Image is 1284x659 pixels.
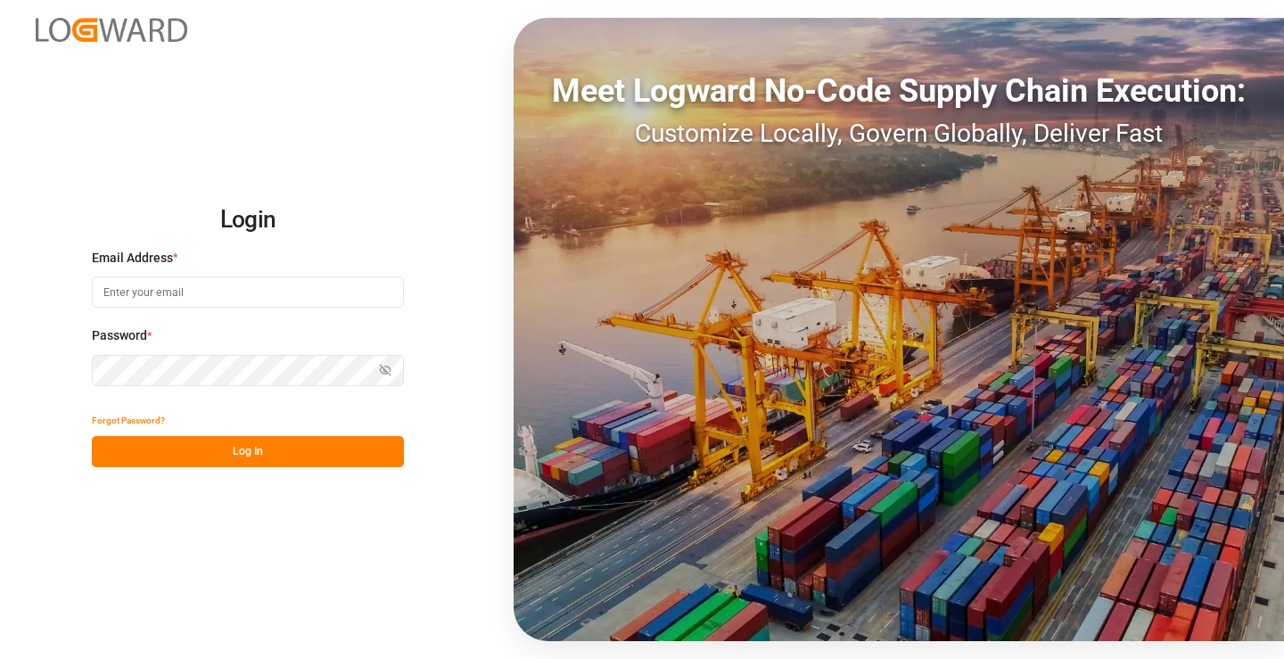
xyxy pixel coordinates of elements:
img: Logward_new_orange.png [36,18,187,42]
span: Email Address [92,249,173,268]
div: Customize Locally, Govern Globally, Deliver Fast [514,115,1284,152]
h2: Login [92,192,404,249]
div: Meet Logward No-Code Supply Chain Execution: [514,67,1284,115]
button: Forgot Password? [92,405,165,436]
span: Password [92,326,147,345]
button: Log In [92,436,404,467]
input: Enter your email [92,276,404,308]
